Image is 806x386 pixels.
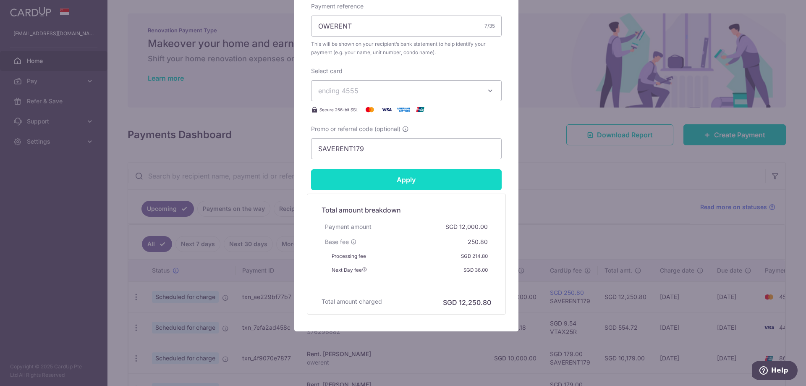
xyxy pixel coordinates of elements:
[322,297,382,306] h6: Total amount charged
[752,361,798,382] iframe: Opens a widget where you can find more information
[311,40,502,57] span: This will be shown on your recipient’s bank statement to help identify your payment (e.g. your na...
[378,105,395,115] img: Visa
[311,2,364,11] label: Payment reference
[484,22,495,30] div: 7/35
[464,234,491,249] div: 250.80
[311,169,502,190] input: Apply
[311,125,400,133] span: Promo or referral code (optional)
[311,67,343,75] label: Select card
[311,80,502,101] button: ending 4555
[325,238,349,246] span: Base fee
[322,219,375,234] div: Payment amount
[332,267,367,273] span: Next Day fee
[395,105,412,115] img: American Express
[442,219,491,234] div: SGD 12,000.00
[361,105,378,115] img: Mastercard
[443,297,491,307] h6: SGD 12,250.80
[460,263,491,277] div: SGD 36.00
[328,249,369,263] div: Processing fee
[322,205,491,215] h5: Total amount breakdown
[319,106,358,113] span: Secure 256-bit SSL
[412,105,429,115] img: UnionPay
[458,249,491,263] div: SGD 214.80
[318,87,359,95] span: ending 4555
